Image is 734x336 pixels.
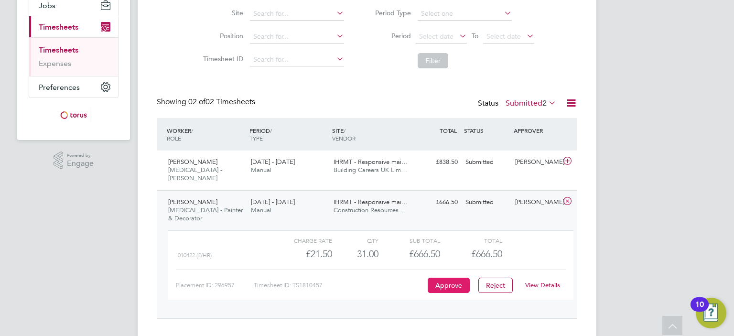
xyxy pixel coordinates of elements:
a: Go to home page [29,108,119,123]
a: Expenses [39,59,71,68]
button: Open Resource Center, 10 new notifications [696,298,726,328]
input: Search for... [250,53,344,66]
span: 02 Timesheets [188,97,255,107]
div: STATUS [462,122,511,139]
div: 31.00 [332,246,378,262]
span: IHRMT - Responsive mai… [334,198,408,206]
span: 02 of [188,97,205,107]
span: / [344,127,345,134]
span: 010422 (£/HR) [178,252,212,259]
span: [PERSON_NAME] [168,158,217,166]
span: 2 [542,98,547,108]
div: APPROVER [511,122,561,139]
span: Powered by [67,152,94,160]
input: Search for... [250,30,344,43]
a: View Details [525,281,560,289]
a: Timesheets [39,45,78,54]
div: Placement ID: 296957 [176,278,254,293]
div: WORKER [164,122,247,147]
img: torus-logo-retina.png [57,108,90,123]
span: ROLE [167,134,181,142]
span: Manual [251,206,271,214]
label: Position [200,32,243,40]
div: PERIOD [247,122,330,147]
a: Powered byEngage [54,152,94,170]
span: [MEDICAL_DATA] - [PERSON_NAME] [168,166,222,182]
span: £666.50 [471,248,502,260]
input: Search for... [250,7,344,21]
button: Timesheets [29,16,118,37]
button: Approve [428,278,470,293]
span: Select date [419,32,453,41]
div: 10 [695,304,704,317]
span: IHRMT - Responsive mai… [334,158,408,166]
div: Timesheets [29,37,118,76]
div: Submitted [462,195,511,210]
label: Timesheet ID [200,54,243,63]
div: Total [440,235,502,246]
div: Status [478,97,558,110]
span: Select date [486,32,521,41]
div: £21.50 [270,246,332,262]
span: To [469,30,481,42]
div: Charge rate [270,235,332,246]
div: SITE [330,122,412,147]
span: Manual [251,166,271,174]
span: Preferences [39,83,80,92]
span: Jobs [39,1,55,10]
span: Building Careers UK Lim… [334,166,407,174]
div: Sub Total [378,235,440,246]
label: Period Type [368,9,411,17]
div: £666.50 [378,246,440,262]
span: [DATE] - [DATE] [251,198,295,206]
span: [PERSON_NAME] [168,198,217,206]
div: [PERSON_NAME] [511,154,561,170]
label: Submitted [506,98,556,108]
label: Period [368,32,411,40]
div: £838.50 [412,154,462,170]
span: / [191,127,193,134]
span: Engage [67,160,94,168]
div: Showing [157,97,257,107]
div: QTY [332,235,378,246]
span: [DATE] - [DATE] [251,158,295,166]
span: TOTAL [440,127,457,134]
div: £666.50 [412,195,462,210]
div: Submitted [462,154,511,170]
input: Select one [418,7,512,21]
label: Site [200,9,243,17]
span: Construction Resources… [334,206,405,214]
span: / [270,127,272,134]
button: Preferences [29,76,118,98]
span: Timesheets [39,22,78,32]
div: [PERSON_NAME] [511,195,561,210]
button: Filter [418,53,448,68]
div: Timesheet ID: TS1810457 [254,278,425,293]
button: Reject [478,278,513,293]
span: [MEDICAL_DATA] - Painter & Decorator [168,206,243,222]
span: TYPE [249,134,263,142]
span: VENDOR [332,134,356,142]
